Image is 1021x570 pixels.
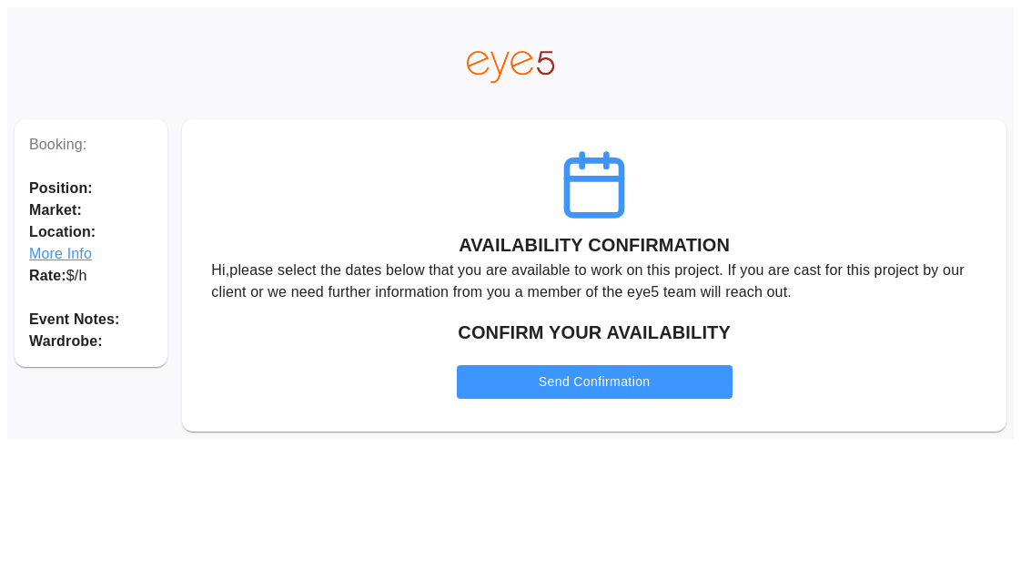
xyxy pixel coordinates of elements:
[459,230,730,260] h6: AVAILABILITY CONFIRMATION
[29,180,93,196] span: Position:
[211,260,977,303] p: Hi, please select the dates below that you are available to work on this project. If you are cast...
[29,221,153,243] span: Location:
[29,265,153,287] p: $ /h
[457,365,733,399] button: Send Confirmation
[29,268,66,283] span: Rate:
[467,51,554,83] img: eye5
[29,331,153,352] p: Wardrobe:
[29,243,153,265] span: More Info
[29,134,153,156] p: Booking:
[29,309,153,331] p: Event Notes:
[197,318,992,347] h6: CONFIRM YOUR AVAILABILITY
[29,202,82,218] span: Market:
